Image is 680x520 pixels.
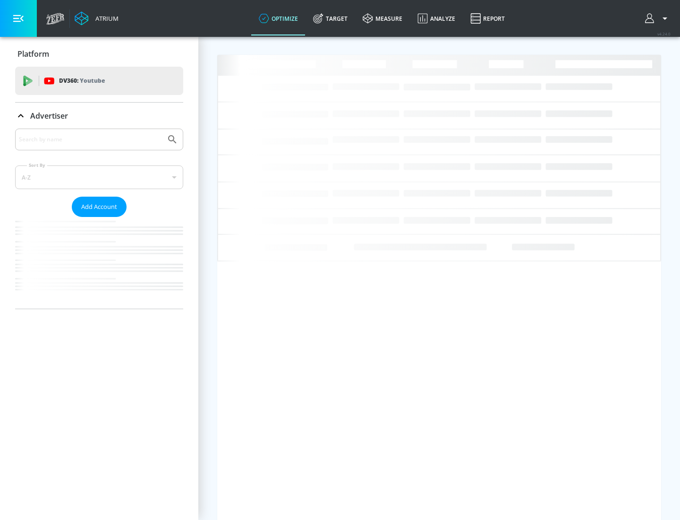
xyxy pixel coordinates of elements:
div: Advertiser [15,129,183,309]
div: DV360: Youtube [15,67,183,95]
div: A-Z [15,165,183,189]
a: Atrium [75,11,119,26]
a: Report [463,1,512,35]
button: Add Account [72,197,127,217]
span: v 4.24.0 [657,31,671,36]
div: Platform [15,41,183,67]
p: Youtube [80,76,105,86]
label: Sort By [27,162,47,168]
p: Platform [17,49,49,59]
a: measure [355,1,410,35]
div: Advertiser [15,103,183,129]
p: Advertiser [30,111,68,121]
a: optimize [251,1,306,35]
span: Add Account [81,201,117,212]
input: Search by name [19,133,162,146]
nav: list of Advertiser [15,217,183,309]
a: Analyze [410,1,463,35]
div: Atrium [92,14,119,23]
a: Target [306,1,355,35]
p: DV360: [59,76,105,86]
